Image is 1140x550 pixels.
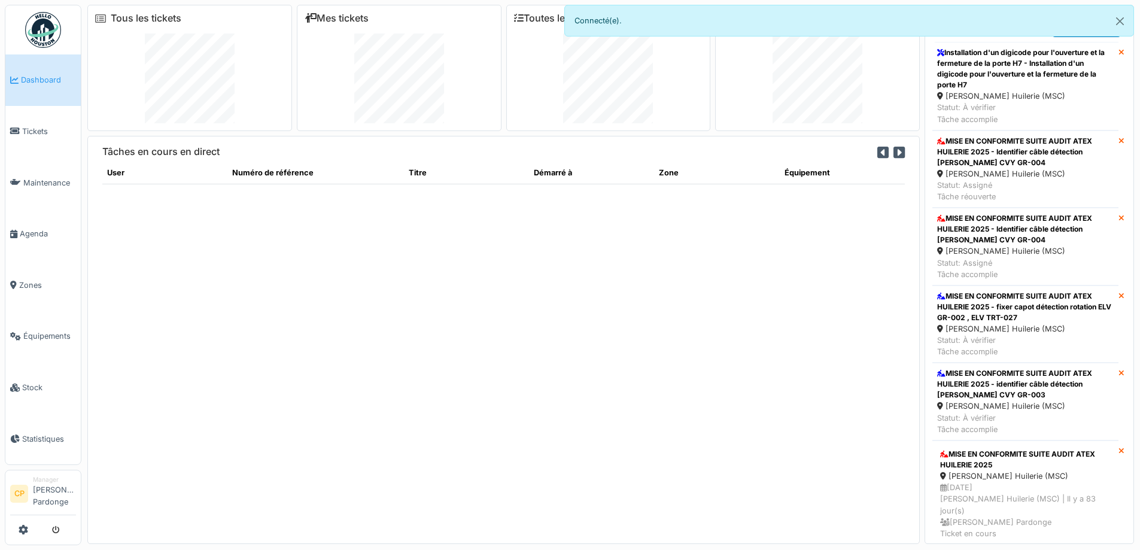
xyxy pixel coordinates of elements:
[5,106,81,157] a: Tickets
[937,257,1114,280] div: Statut: Assigné Tâche accomplie
[5,208,81,260] a: Agenda
[25,12,61,48] img: Badge_color-CXgf-gQk.svg
[932,42,1118,130] a: Installation d'un digicode pour l'ouverture et la fermeture de la porte H7 - Installation d'un di...
[227,162,404,184] th: Numéro de référence
[937,180,1114,202] div: Statut: Assigné Tâche réouverte
[19,279,76,291] span: Zones
[21,74,76,86] span: Dashboard
[107,168,124,177] span: translation missing: fr.shared.user
[404,162,529,184] th: Titre
[937,90,1114,102] div: [PERSON_NAME] Huilerie (MSC)
[10,485,28,503] li: CP
[940,449,1111,470] div: MISE EN CONFORMITE SUITE AUDIT ATEX HUILERIE 2025
[940,482,1111,539] div: [DATE] [PERSON_NAME] Huilerie (MSC) | Il y a 83 jour(s) [PERSON_NAME] Pardonge Ticket en cours
[937,102,1114,124] div: Statut: À vérifier Tâche accomplie
[514,13,603,24] a: Toutes les tâches
[529,162,654,184] th: Démarré à
[937,400,1114,412] div: [PERSON_NAME] Huilerie (MSC)
[1106,5,1133,37] button: Close
[937,47,1114,90] div: Installation d'un digicode pour l'ouverture et la fermeture de la porte H7 - Installation d'un di...
[780,162,905,184] th: Équipement
[23,177,76,189] span: Maintenance
[937,412,1114,435] div: Statut: À vérifier Tâche accomplie
[932,440,1118,548] a: MISE EN CONFORMITE SUITE AUDIT ATEX HUILERIE 2025 [PERSON_NAME] Huilerie (MSC) [DATE][PERSON_NAME...
[932,130,1118,208] a: MISE EN CONFORMITE SUITE AUDIT ATEX HUILERIE 2025 - Identifier câble détection [PERSON_NAME] CVY ...
[33,475,76,512] li: [PERSON_NAME] Pardonge
[20,228,76,239] span: Agenda
[564,5,1135,37] div: Connecté(e).
[937,335,1114,357] div: Statut: À vérifier Tâche accomplie
[932,208,1118,285] a: MISE EN CONFORMITE SUITE AUDIT ATEX HUILERIE 2025 - Identifier câble détection [PERSON_NAME] CVY ...
[23,330,76,342] span: Équipements
[937,245,1114,257] div: [PERSON_NAME] Huilerie (MSC)
[937,213,1114,245] div: MISE EN CONFORMITE SUITE AUDIT ATEX HUILERIE 2025 - Identifier câble détection [PERSON_NAME] CVY ...
[22,382,76,393] span: Stock
[937,291,1114,323] div: MISE EN CONFORMITE SUITE AUDIT ATEX HUILERIE 2025 - fixer capot détection rotation ELV GR-002 , E...
[940,470,1111,482] div: [PERSON_NAME] Huilerie (MSC)
[5,157,81,208] a: Maintenance
[5,362,81,414] a: Stock
[111,13,181,24] a: Tous les tickets
[937,136,1114,168] div: MISE EN CONFORMITE SUITE AUDIT ATEX HUILERIE 2025 - Identifier câble détection [PERSON_NAME] CVY ...
[102,146,220,157] h6: Tâches en cours en direct
[654,162,779,184] th: Zone
[33,475,76,484] div: Manager
[5,413,81,464] a: Statistiques
[937,368,1114,400] div: MISE EN CONFORMITE SUITE AUDIT ATEX HUILERIE 2025 - identifier câble détection [PERSON_NAME] CVY ...
[932,363,1118,440] a: MISE EN CONFORMITE SUITE AUDIT ATEX HUILERIE 2025 - identifier câble détection [PERSON_NAME] CVY ...
[5,54,81,106] a: Dashboard
[10,475,76,515] a: CP Manager[PERSON_NAME] Pardonge
[22,126,76,137] span: Tickets
[305,13,369,24] a: Mes tickets
[5,311,81,362] a: Équipements
[937,323,1114,335] div: [PERSON_NAME] Huilerie (MSC)
[5,260,81,311] a: Zones
[937,168,1114,180] div: [PERSON_NAME] Huilerie (MSC)
[22,433,76,445] span: Statistiques
[932,285,1118,363] a: MISE EN CONFORMITE SUITE AUDIT ATEX HUILERIE 2025 - fixer capot détection rotation ELV GR-002 , E...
